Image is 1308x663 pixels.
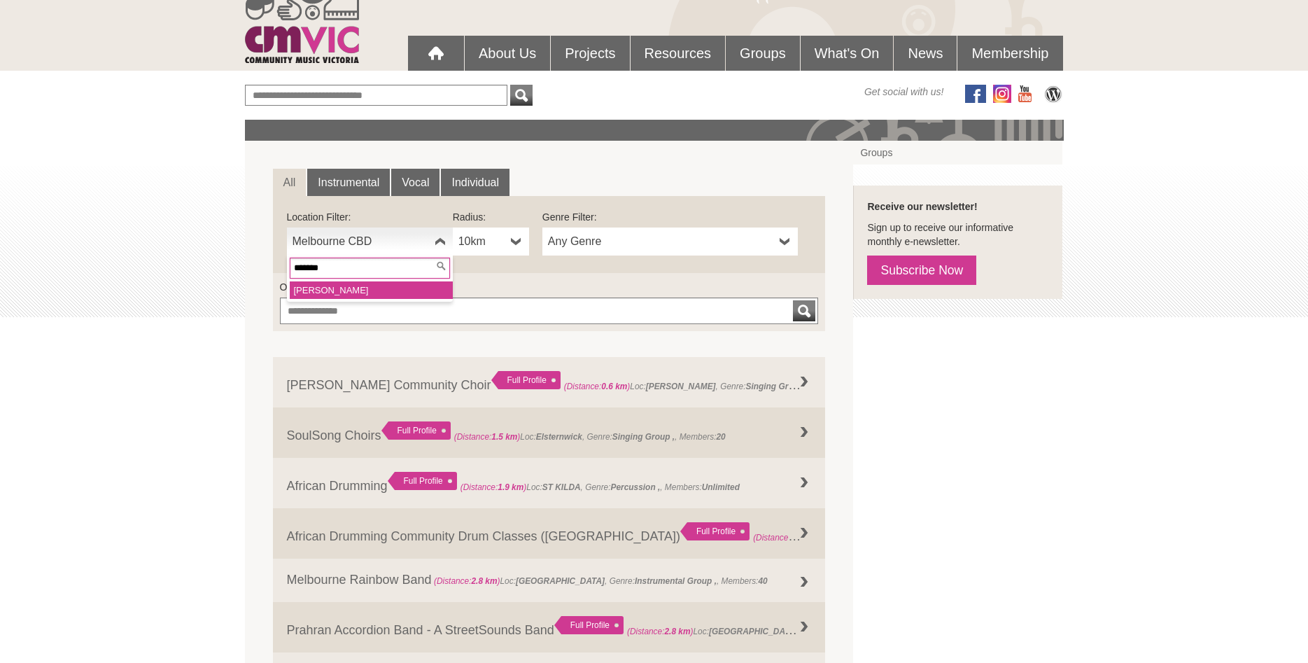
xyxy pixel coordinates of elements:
span: Melbourne CBD [293,233,429,250]
a: What's On [801,36,894,71]
a: Any Genre [542,228,798,256]
label: Location Filter: [287,210,453,224]
a: Groups [726,36,800,71]
a: Vocal [391,169,439,197]
strong: [GEOGRAPHIC_DATA] [516,576,605,586]
a: Melbourne CBD [287,228,453,256]
a: [PERSON_NAME] Community Choir Full Profile (Distance:0.6 km)Loc:[PERSON_NAME], Genre:Singing Grou... [273,357,826,407]
strong: 0.6 km [601,382,627,391]
strong: Receive our newsletter! [867,201,977,212]
div: Full Profile [680,522,750,540]
strong: ST KILDA [542,482,581,492]
a: Melbourne Rainbow Band (Distance:2.8 km)Loc:[GEOGRAPHIC_DATA], Genre:Instrumental Group ,, Member... [273,559,826,602]
strong: Singing Group , [612,432,675,442]
a: African Drumming Community Drum Classes ([GEOGRAPHIC_DATA]) Full Profile (Distance:1.9 km)Loc:, G... [273,508,826,559]
span: (Distance: ) [454,432,521,442]
div: Full Profile [388,472,457,490]
strong: Unlimited [702,482,740,492]
span: Get social with us! [864,85,944,99]
img: CMVic Blog [1043,85,1064,103]
span: Loc: , Genre: , Members: [627,623,961,637]
strong: Singing Group , [746,378,808,392]
strong: 2.8 km [664,627,690,636]
a: Groups [853,141,1062,165]
p: Sign up to receive our informative monthly e-newsletter. [867,221,1048,249]
strong: 2.8 km [471,576,497,586]
strong: 1.5 km [491,432,517,442]
a: Resources [631,36,726,71]
a: Individual [441,169,509,197]
span: Loc: , Genre: , Members: [432,576,768,586]
a: SoulSong Choirs Full Profile (Distance:1.5 km)Loc:Elsternwick, Genre:Singing Group ,, Members:20 [273,407,826,458]
a: Projects [551,36,629,71]
span: Loc: , Genre: , [564,378,810,392]
a: Membership [957,36,1062,71]
span: (Distance: ) [460,482,527,492]
strong: 20 [717,432,726,442]
span: (Distance: ) [753,529,820,543]
div: Full Profile [381,421,451,440]
a: All [273,169,307,197]
a: About Us [465,36,550,71]
a: African Drumming Full Profile (Distance:1.9 km)Loc:ST KILDA, Genre:Percussion ,, Members:Unlimited [273,458,826,508]
span: (Distance: ) [434,576,500,586]
strong: Instrumental Group , [635,576,717,586]
a: Subscribe Now [867,256,976,285]
strong: Elsternwick [536,432,582,442]
div: Full Profile [491,371,561,389]
em: [PERSON_NAME] [294,285,369,295]
span: 10km [458,233,505,250]
strong: [PERSON_NAME] [646,382,716,391]
strong: 1.9 km [498,482,523,492]
strong: Percussion , [611,482,661,492]
label: Or find a Group by Keywords [280,280,819,294]
a: Instrumental [307,169,390,197]
strong: [GEOGRAPHIC_DATA] [709,623,798,637]
span: (Distance: ) [627,627,694,636]
label: Genre Filter: [542,210,798,224]
a: Prahran Accordion Band - A StreetSounds Band Full Profile (Distance:2.8 km)Loc:[GEOGRAPHIC_DATA],... [273,602,826,652]
strong: 40 [758,576,767,586]
span: Loc: , Genre: , Members: [454,432,726,442]
a: 10km [453,228,529,256]
div: Full Profile [554,616,624,634]
a: News [894,36,957,71]
span: Loc: , Genre: , [753,529,948,543]
label: Radius: [453,210,529,224]
span: (Distance: ) [564,382,631,391]
span: Loc: , Genre: , Members: [460,482,740,492]
span: Any Genre [548,233,774,250]
img: icon-instagram.png [993,85,1011,103]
